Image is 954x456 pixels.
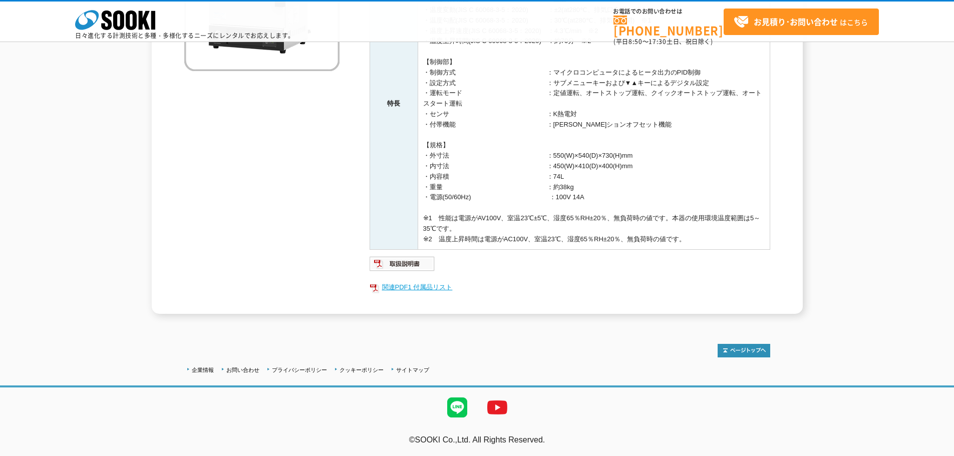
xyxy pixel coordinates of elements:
span: (平日 ～ 土日、祝日除く) [613,37,713,46]
span: 8:50 [628,37,643,46]
span: 17:30 [649,37,667,46]
p: 日々進化する計測技術と多種・多様化するニーズにレンタルでお応えします。 [75,33,294,39]
span: はこちら [734,15,868,30]
span: お電話でのお問い合わせは [613,9,724,15]
a: [PHONE_NUMBER] [613,16,724,36]
a: プライバシーポリシー [272,367,327,373]
a: 取扱説明書 [370,263,435,270]
a: 企業情報 [192,367,214,373]
a: サイトマップ [396,367,429,373]
a: テストMail [915,446,954,454]
a: 関連PDF1 付属品リスト [370,281,770,294]
img: 取扱説明書 [370,256,435,272]
a: クッキーポリシー [340,367,384,373]
a: お問い合わせ [226,367,259,373]
img: LINE [437,387,477,427]
img: トップページへ [718,344,770,357]
a: お見積り･お問い合わせはこちら [724,9,879,35]
strong: お見積り･お問い合わせ [754,16,838,28]
img: YouTube [477,387,517,427]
